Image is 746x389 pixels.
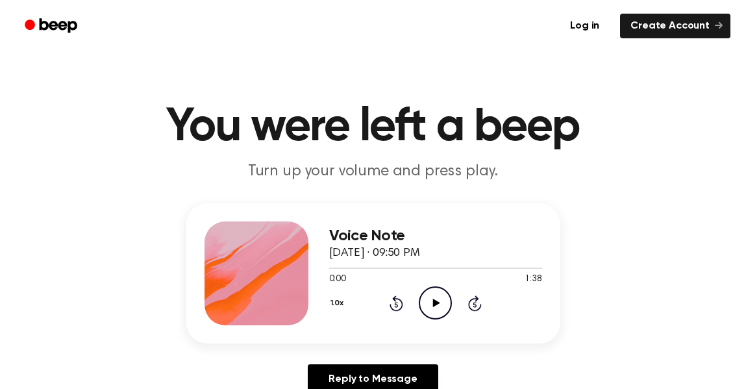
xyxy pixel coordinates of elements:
[620,14,730,38] a: Create Account
[329,273,346,286] span: 0:00
[16,14,89,39] a: Beep
[525,273,541,286] span: 1:38
[329,292,349,314] button: 1.0x
[557,11,612,41] a: Log in
[329,247,420,259] span: [DATE] · 09:50 PM
[41,104,706,151] h1: You were left a beep
[329,227,542,245] h3: Voice Note
[124,161,623,182] p: Turn up your volume and press play.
